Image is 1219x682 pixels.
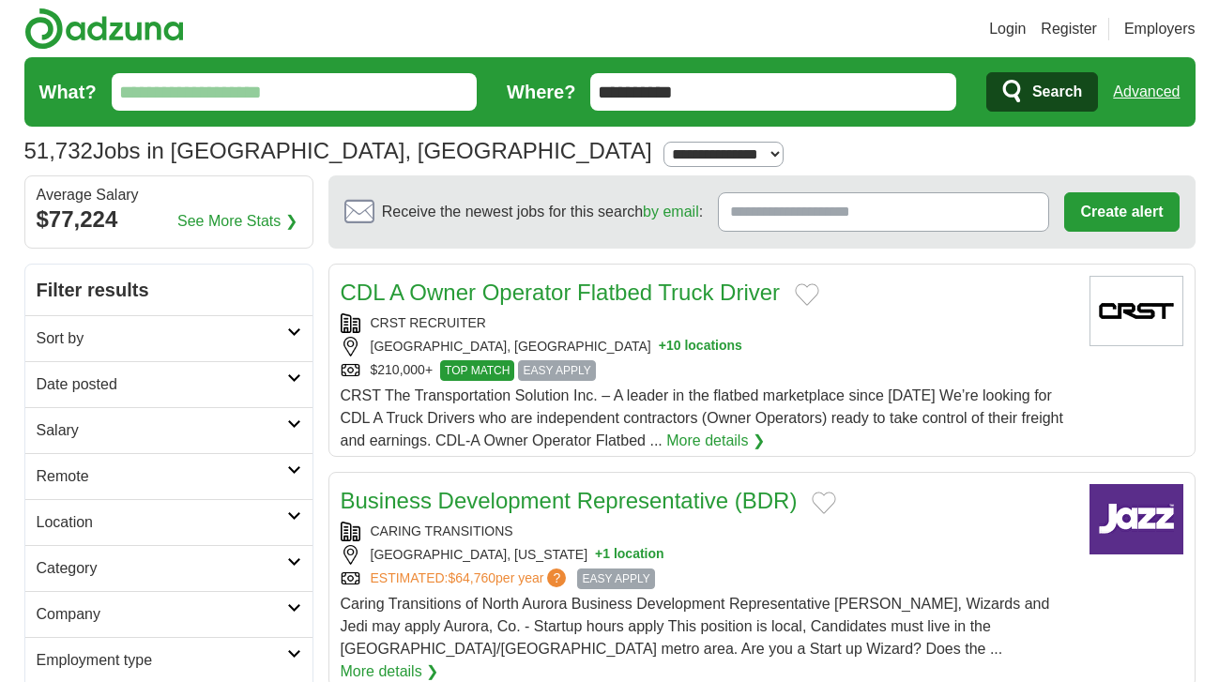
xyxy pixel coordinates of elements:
a: CDL A Owner Operator Flatbed Truck Driver [341,280,781,305]
span: Receive the newest jobs for this search : [382,201,703,223]
a: More details ❯ [666,430,765,452]
a: Sort by [25,315,312,361]
h2: Remote [37,465,287,488]
span: $64,760 [448,570,495,585]
img: Company logo [1089,276,1183,346]
a: Company [25,591,312,637]
a: See More Stats ❯ [177,210,297,233]
div: $77,224 [37,203,301,236]
a: Category [25,545,312,591]
button: +10 locations [659,337,742,356]
h2: Category [37,557,287,580]
span: EASY APPLY [577,568,654,589]
img: Company logo [1089,484,1183,554]
span: EASY APPLY [518,360,595,381]
a: by email [643,204,699,220]
button: +1 location [595,545,664,565]
a: Employers [1124,18,1196,40]
span: TOP MATCH [440,360,514,381]
a: Location [25,499,312,545]
label: Where? [507,78,575,106]
h2: Date posted [37,373,287,396]
h2: Location [37,511,287,534]
div: CARING TRANSITIONS [341,522,1074,541]
h2: Salary [37,419,287,442]
div: [GEOGRAPHIC_DATA], [GEOGRAPHIC_DATA] [341,337,1074,356]
a: Business Development Representative (BDR) [341,488,798,513]
span: Search [1032,73,1082,111]
button: Search [986,72,1098,112]
span: 51,732 [24,134,93,168]
a: Advanced [1113,73,1180,111]
h2: Sort by [37,327,287,350]
span: Caring Transitions of North Aurora Business Development Representative [PERSON_NAME], Wizards and... [341,596,1050,657]
div: CRST RECRUITER [341,313,1074,333]
h2: Company [37,603,287,626]
a: Remote [25,453,312,499]
div: [GEOGRAPHIC_DATA], [US_STATE] [341,545,1074,565]
div: $210,000+ [341,360,1074,381]
a: Salary [25,407,312,453]
span: ? [547,568,566,587]
a: Register [1041,18,1097,40]
button: Add to favorite jobs [812,492,836,514]
a: Date posted [25,361,312,407]
h2: Employment type [37,649,287,672]
span: + [595,545,602,565]
span: + [659,337,666,356]
img: Adzuna logo [24,8,184,50]
span: CRST The Transportation Solution Inc. – A leader in the flatbed marketplace since [DATE] We’re lo... [341,387,1063,448]
label: What? [39,78,97,106]
div: Average Salary [37,188,301,203]
a: ESTIMATED:$64,760per year? [371,568,571,589]
a: Login [989,18,1026,40]
button: Add to favorite jobs [795,283,819,306]
h1: Jobs in [GEOGRAPHIC_DATA], [GEOGRAPHIC_DATA] [24,138,652,163]
h2: Filter results [25,265,312,315]
button: Create alert [1064,192,1179,232]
